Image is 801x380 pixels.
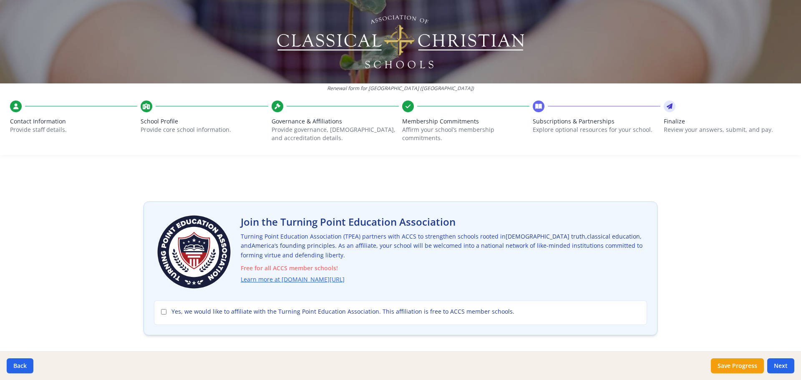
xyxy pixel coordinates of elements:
a: Learn more at [DOMAIN_NAME][URL] [241,275,345,284]
span: Free for all ACCS member schools! [241,264,647,273]
p: Affirm your school’s membership commitments. [402,126,529,142]
span: Subscriptions & Partnerships [533,117,660,126]
span: classical education [587,232,640,240]
p: Provide staff details. [10,126,137,134]
span: School Profile [141,117,268,126]
button: Save Progress [711,358,764,373]
p: Provide governance, [DEMOGRAPHIC_DATA], and accreditation details. [272,126,399,142]
h2: Join the Turning Point Education Association [241,215,647,229]
span: [DEMOGRAPHIC_DATA] truth [506,232,585,240]
span: America’s founding principles [252,242,335,249]
p: Review your answers, submit, and pay. [664,126,791,134]
p: Provide core school information. [141,126,268,134]
input: Yes, we would like to affiliate with the Turning Point Education Association. This affiliation is... [161,309,166,315]
span: Governance & Affiliations [272,117,399,126]
img: Turning Point Education Association Logo [154,212,234,292]
p: Explore optional resources for your school. [533,126,660,134]
button: Back [7,358,33,373]
img: Logo [276,13,526,71]
button: Next [767,358,794,373]
span: Finalize [664,117,791,126]
p: Turning Point Education Association (TPEA) partners with ACCS to strengthen schools rooted in , ,... [241,232,647,284]
span: Membership Commitments [402,117,529,126]
span: Yes, we would like to affiliate with the Turning Point Education Association. This affiliation is... [171,307,514,316]
span: Contact Information [10,117,137,126]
